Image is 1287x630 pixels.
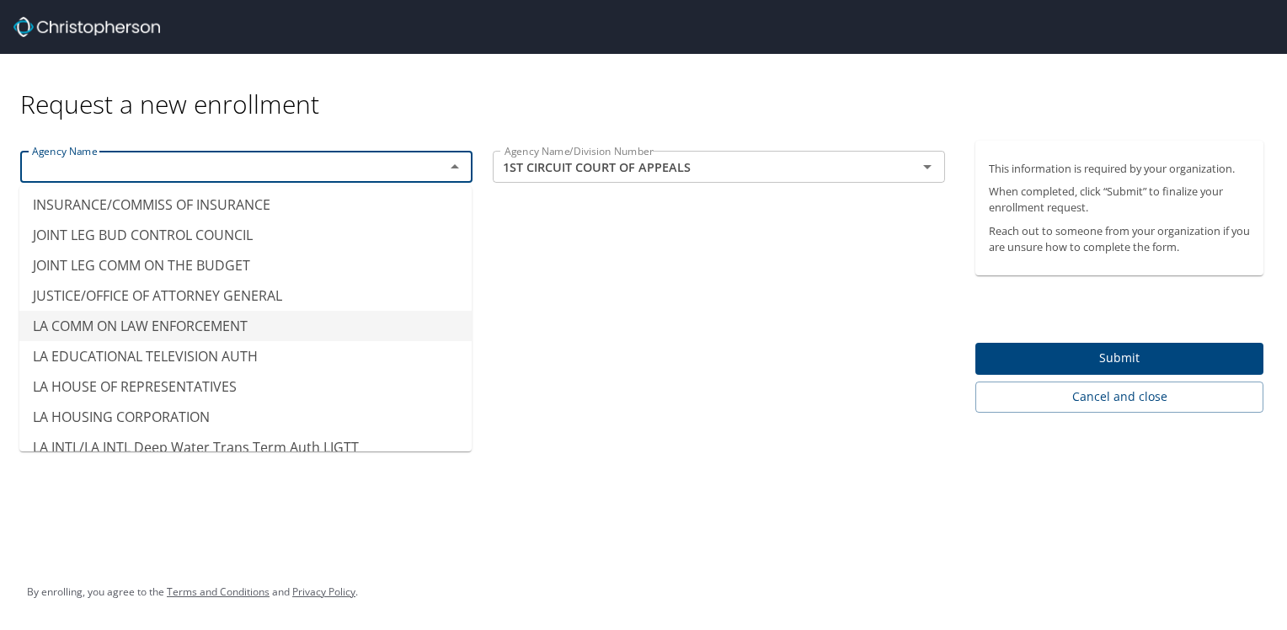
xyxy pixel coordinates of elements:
img: cbt logo [13,17,160,37]
li: LA EDUCATIONAL TELEVISION AUTH [19,341,472,371]
li: LA HOUSE OF REPRESENTATIVES [19,371,472,402]
div: Request a new enrollment [20,54,1277,120]
li: INSURANCE/COMMISS OF INSURANCE [19,190,472,220]
p: Reach out to someone from your organization if you are unsure how to complete the form. [989,223,1250,255]
a: Terms and Conditions [167,585,270,599]
li: LA INTL/LA INTL Deep Water Trans Term Auth LIGTT [19,432,472,462]
span: Cancel and close [989,387,1250,408]
li: LA COMM ON LAW ENFORCEMENT [19,311,472,341]
span: Submit [989,348,1250,369]
p: This information is required by your organization. [989,161,1250,177]
button: Cancel and close [975,382,1263,413]
li: JUSTICE/OFFICE OF ATTORNEY GENERAL [19,280,472,311]
li: JOINT LEG COMM ON THE BUDGET [19,250,472,280]
div: By enrolling, you agree to the and . [27,571,358,613]
button: Open [916,155,939,179]
p: When completed, click “Submit” to finalize your enrollment request. [989,184,1250,216]
button: Close [443,155,467,179]
a: Privacy Policy [292,585,355,599]
button: Submit [975,343,1263,376]
li: LA HOUSING CORPORATION [19,402,472,432]
li: JOINT LEG BUD CONTROL COUNCIL [19,220,472,250]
